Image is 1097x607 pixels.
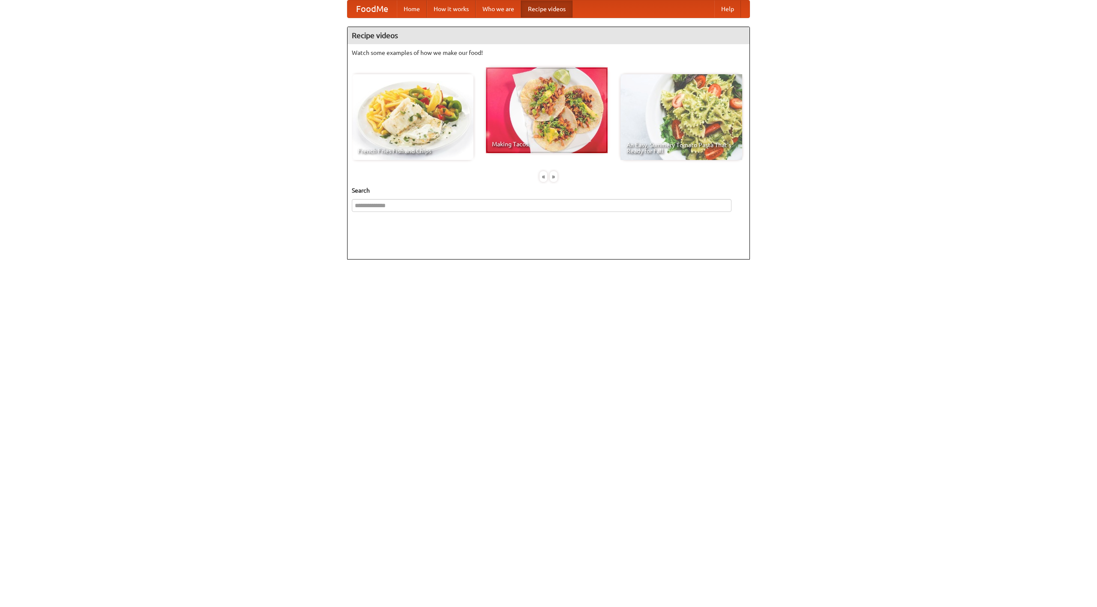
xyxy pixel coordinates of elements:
[626,142,736,154] span: An Easy, Summery Tomato Pasta That's Ready for Fall
[397,0,427,18] a: Home
[521,0,572,18] a: Recipe videos
[358,148,468,154] span: French Fries Fish and Chips
[540,171,547,182] div: «
[352,74,474,160] a: French Fries Fish and Chips
[620,74,742,160] a: An Easy, Summery Tomato Pasta That's Ready for Fall
[427,0,476,18] a: How it works
[714,0,741,18] a: Help
[348,27,749,44] h4: Recipe videos
[486,67,608,153] a: Making Tacos
[348,0,397,18] a: FoodMe
[476,0,521,18] a: Who we are
[352,186,745,195] h5: Search
[550,171,557,182] div: »
[352,48,745,57] p: Watch some examples of how we make our food!
[492,141,602,147] span: Making Tacos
